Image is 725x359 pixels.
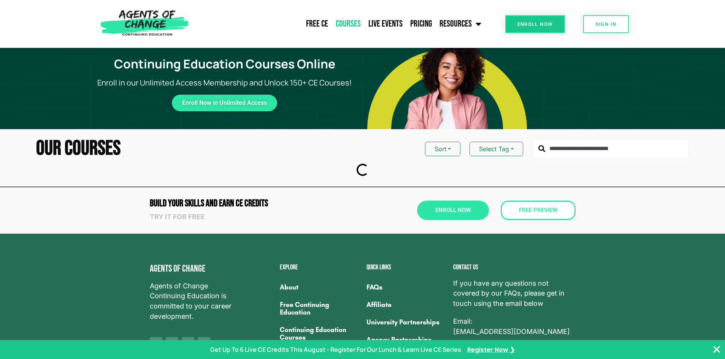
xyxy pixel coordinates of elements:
p: Email: [453,316,576,337]
a: Free Preview [501,201,576,220]
p: Enroll in our Unlimited Access Membership and Unlock 150+ CE Courses! [87,77,362,89]
button: Close Banner [712,345,721,354]
a: Enroll Now in Unlimited Access [172,95,277,111]
nav: Menu [192,14,485,33]
span: Free Preview [519,207,557,213]
a: University Partnerships [366,313,446,331]
span: Enroll Now in Unlimited Access [182,101,267,105]
a: Resources [436,14,485,33]
a: Pricing [406,14,436,33]
strong: Try it for free [150,213,205,221]
h2: Our Courses [36,138,121,159]
a: Free Continuing Education [280,296,359,321]
h2: Quick Links [366,264,446,271]
a: Agency Partnerships [366,331,446,348]
p: Get Up To 6 Live CE Credits This August - Register For Our Lunch & Learn Live CE Series [210,345,461,354]
h1: Continuing Education Courses Online [91,57,358,71]
a: Free CE [302,14,332,33]
span: SIGN IN [595,22,617,27]
a: SIGN IN [583,15,629,33]
h4: Agents of Change [150,264,242,274]
a: [EMAIL_ADDRESS][DOMAIN_NAME] [453,327,570,337]
a: Register Now ❯ [467,345,515,354]
span: Agents of Change Continuing Education is committed to your career development. [150,281,242,322]
button: Sort [425,142,460,156]
button: Select Tag [470,142,523,156]
a: About [280,278,359,296]
span: Enroll Now [517,22,553,27]
a: Enroll Now [417,201,489,220]
span: If you have any questions not covered by our FAQs, please get in touch using the email below [453,278,576,309]
a: Courses [332,14,365,33]
a: Affiliate [366,296,446,313]
h2: Explore [280,264,359,271]
span: Enroll Now [435,207,471,213]
a: Live Events [365,14,406,33]
a: Enroll Now [505,15,565,33]
a: FAQs [366,278,446,296]
h2: Contact us [453,264,576,271]
a: Continuing Education Courses [280,321,359,346]
h2: Build Your Skills and Earn CE CREDITS [150,199,359,208]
